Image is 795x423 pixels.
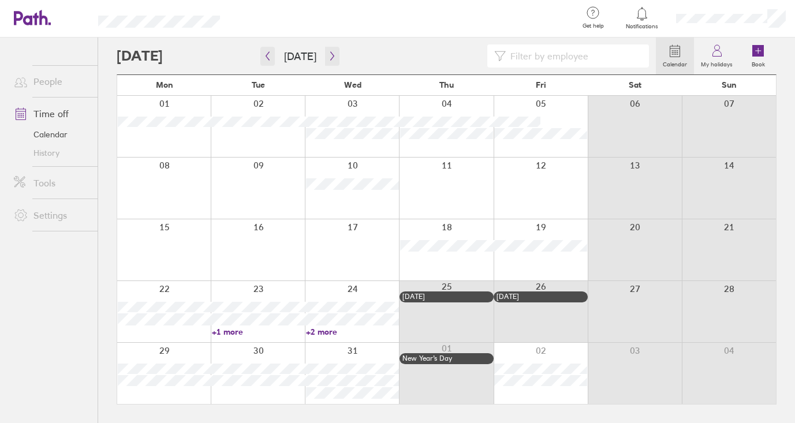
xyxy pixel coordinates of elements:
a: +2 more [306,327,399,337]
span: Mon [156,80,173,89]
a: +1 more [212,327,305,337]
a: Notifications [624,6,661,30]
a: History [5,144,98,162]
a: Time off [5,102,98,125]
div: [DATE] [497,293,585,301]
a: Calendar [5,125,98,144]
input: Filter by employee [506,45,642,67]
button: [DATE] [275,47,326,66]
span: Sun [722,80,737,89]
span: Fri [536,80,546,89]
a: Tools [5,171,98,194]
span: Thu [439,80,454,89]
span: Wed [344,80,361,89]
div: [DATE] [402,293,491,301]
a: Book [740,38,777,74]
a: Calendar [656,38,694,74]
label: Book [745,58,772,68]
span: Notifications [624,23,661,30]
a: My holidays [694,38,740,74]
a: People [5,70,98,93]
label: Calendar [656,58,694,68]
span: Sat [629,80,641,89]
a: Settings [5,204,98,227]
span: Tue [252,80,265,89]
div: New Year’s Day [402,354,491,362]
span: Get help [574,23,612,29]
label: My holidays [694,58,740,68]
